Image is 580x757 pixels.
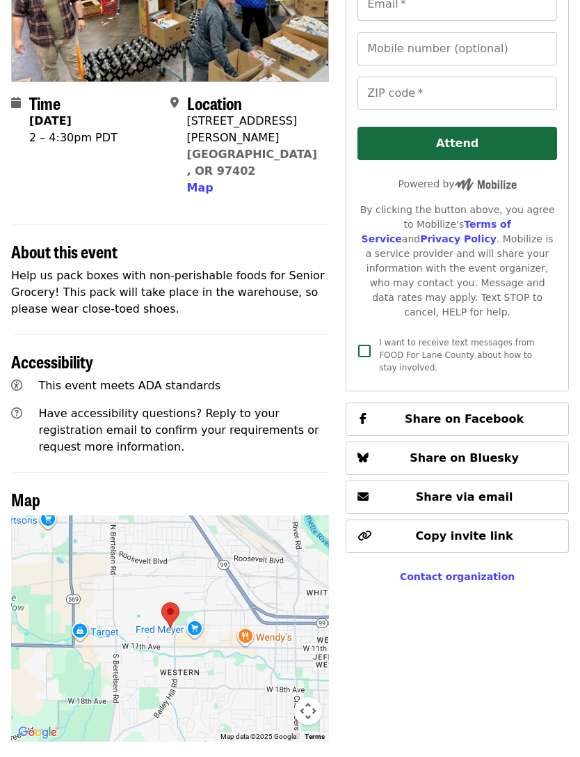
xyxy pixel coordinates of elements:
i: map-marker-alt icon [170,96,179,109]
span: This event meets ADA standards [38,379,220,392]
span: Share on Facebook [405,412,524,426]
i: question-circle icon [11,407,22,420]
div: [STREET_ADDRESS][PERSON_NAME] [187,113,319,146]
img: Powered by Mobilize [455,178,517,191]
i: calendar icon [11,96,21,109]
button: Attend [357,127,557,160]
a: [GEOGRAPHIC_DATA], OR 97402 [187,148,317,178]
input: ZIP code [357,77,557,110]
div: By clicking the button above, you agree to Mobilize's and . Mobilize is a service provider and wi... [357,203,557,320]
span: Time [29,91,61,115]
span: Accessibility [11,349,93,373]
a: Terms [305,733,325,740]
button: Share via email [346,481,569,514]
span: About this event [11,239,118,263]
i: universal-access icon [11,379,22,392]
p: Help us pack boxes with non-perishable foods for Senior Grocery! This pack will take place in the... [11,267,329,318]
div: 2 – 4:30pm PDT [29,130,118,146]
span: I want to receive text messages from FOOD For Lane County about how to stay involved. [379,338,535,373]
span: Location [187,91,242,115]
button: Map [187,180,214,196]
a: Contact organization [400,571,515,582]
button: Map camera controls [294,697,322,725]
a: Privacy Policy [420,233,497,244]
span: Have accessibility questions? Reply to your registration email to confirm your requirements or re... [38,407,319,453]
button: Copy invite link [346,520,569,553]
span: Copy invite link [416,529,513,543]
input: Mobile number (optional) [357,32,557,65]
span: Map [187,181,214,194]
span: Powered by [398,178,517,189]
button: Share on Facebook [346,403,569,436]
span: Share on Bluesky [410,451,519,465]
a: Open this area in Google Maps (opens a new window) [15,724,61,742]
span: Map [11,487,40,511]
img: Google [15,724,61,742]
span: Share via email [416,490,513,504]
span: Map data ©2025 Google [220,733,296,740]
a: Terms of Service [362,219,511,244]
button: Share on Bluesky [346,442,569,475]
strong: [DATE] [29,114,72,127]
